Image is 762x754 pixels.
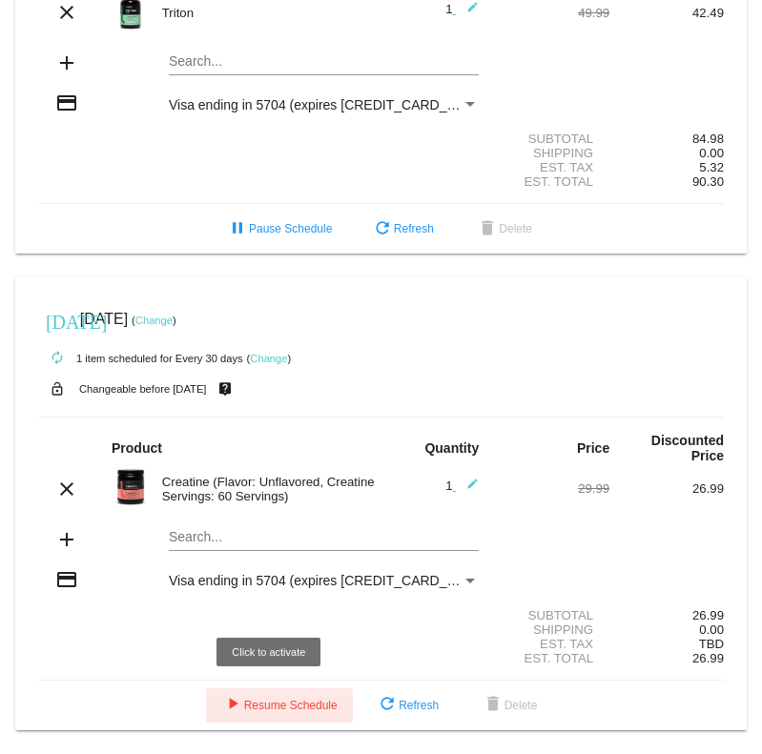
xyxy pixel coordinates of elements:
[495,637,609,651] div: Est. Tax
[445,2,479,16] span: 1
[495,481,609,496] div: 29.99
[609,481,724,496] div: 26.99
[356,212,449,246] button: Refresh
[609,6,724,20] div: 42.49
[226,222,332,235] span: Pause Schedule
[699,160,724,174] span: 5.32
[456,478,479,500] mat-icon: edit
[476,222,532,235] span: Delete
[461,212,547,246] button: Delete
[169,573,479,588] mat-select: Payment Method
[132,315,176,326] small: ( )
[55,1,78,24] mat-icon: clear
[456,1,479,24] mat-icon: edit
[214,377,237,401] mat-icon: live_help
[46,377,69,401] mat-icon: lock_open
[466,688,553,723] button: Delete
[699,637,724,651] span: TBD
[247,353,292,364] small: ( )
[699,146,724,160] span: 0.00
[169,54,479,70] input: Search...
[55,478,78,500] mat-icon: clear
[169,97,479,112] mat-select: Payment Method
[577,440,609,456] strong: Price
[55,528,78,551] mat-icon: add
[46,347,69,370] mat-icon: autorenew
[495,132,609,146] div: Subtotal
[169,573,488,588] span: Visa ending in 5704 (expires [CREDIT_CARD_DATA])
[55,568,78,591] mat-icon: credit_card
[476,218,499,241] mat-icon: delete
[495,146,609,160] div: Shipping
[46,309,69,332] mat-icon: [DATE]
[692,174,724,189] span: 90.30
[226,218,249,241] mat-icon: pause
[651,433,724,463] strong: Discounted Price
[482,699,538,712] span: Delete
[424,440,479,456] strong: Quantity
[699,622,724,637] span: 0.00
[250,353,287,364] a: Change
[495,651,609,665] div: Est. Total
[360,688,454,723] button: Refresh
[495,622,609,637] div: Shipping
[135,315,173,326] a: Change
[169,530,479,545] input: Search...
[55,51,78,74] mat-icon: add
[211,212,347,246] button: Pause Schedule
[371,218,394,241] mat-icon: refresh
[112,440,162,456] strong: Product
[153,6,381,20] div: Triton
[495,174,609,189] div: Est. Total
[482,694,505,717] mat-icon: delete
[206,688,353,723] button: Resume Schedule
[55,92,78,114] mat-icon: credit_card
[495,6,609,20] div: 49.99
[376,699,439,712] span: Refresh
[609,132,724,146] div: 84.98
[221,694,244,717] mat-icon: play_arrow
[495,608,609,622] div: Subtotal
[221,699,338,712] span: Resume Schedule
[371,222,434,235] span: Refresh
[79,383,207,395] small: Changeable before [DATE]
[445,479,479,493] span: 1
[112,468,150,506] img: Image-1-Carousel-Creatine-60S-1000x1000-Transp.png
[609,608,724,622] div: 26.99
[169,97,488,112] span: Visa ending in 5704 (expires [CREDIT_CARD_DATA])
[38,353,243,364] small: 1 item scheduled for Every 30 days
[495,160,609,174] div: Est. Tax
[376,694,399,717] mat-icon: refresh
[692,651,724,665] span: 26.99
[153,475,381,503] div: Creatine (Flavor: Unflavored, Creatine Servings: 60 Servings)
